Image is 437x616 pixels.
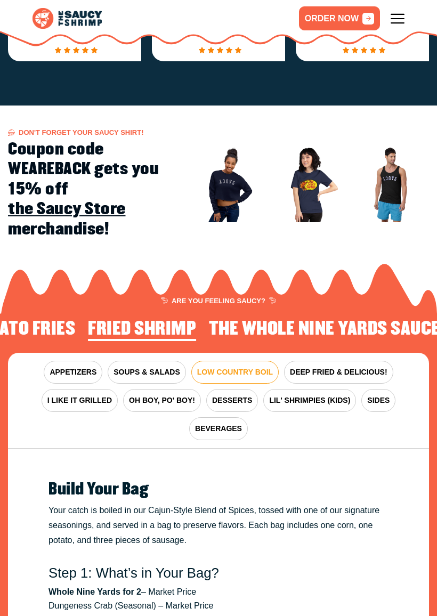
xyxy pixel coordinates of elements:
[197,367,273,378] span: LOW COUNTRY BOIL
[50,367,96,378] span: APPETIZERS
[33,8,102,29] img: logo
[114,367,180,378] span: SOUPS & SALADS
[195,423,242,434] span: BEVERAGES
[263,389,356,412] button: LIL' SHRIMPIES (KIDS)
[123,389,201,412] button: OH BOY, PO' BOY!
[161,297,276,304] span: ARE YOU FEELING SAUCY?
[129,395,195,406] span: OH BOY, PO' BOY!
[48,481,389,499] h2: Build Your Bag
[48,599,389,613] li: Dungeness Crab (Seasonal) – Market Price
[8,199,126,219] a: the Saucy Store
[290,367,387,378] span: DEEP FRIED & DELICIOUS!
[88,319,196,342] li: 1 of 4
[48,565,389,581] h3: Step 1: What’s in Your Bag?
[361,389,395,412] button: SIDES
[299,6,380,30] a: ORDER NOW
[206,389,258,412] button: DESSERTS
[189,417,248,440] button: BEVERAGES
[47,395,112,406] span: I LIKE IT GRILLED
[88,319,196,339] h2: Fried Shrimp
[353,147,429,222] img: Image 3
[284,361,393,384] button: DEEP FRIED & DELICIOUS!
[189,147,264,222] img: Image 1
[212,395,252,406] span: DESSERTS
[271,147,346,222] img: Image 2
[108,361,185,384] button: SOUPS & SALADS
[367,395,390,406] span: SIDES
[8,129,143,136] span: Don't forget your Saucy Shirt!
[191,361,279,384] button: LOW COUNTRY BOIL
[44,361,102,384] button: APPETIZERS
[48,503,389,548] p: Your catch is boiled in our Cajun-Style Blend of Spices, tossed with one of our signature seasoni...
[269,395,350,406] span: LIL' SHRIMPIES (KIDS)
[48,585,389,599] li: – Market Price
[42,389,118,412] button: I LIKE IT GRILLED
[48,587,141,596] strong: Whole Nine Yards for 2
[8,140,176,239] h2: Coupon code WEAREBACK gets you 15% off merchandise!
